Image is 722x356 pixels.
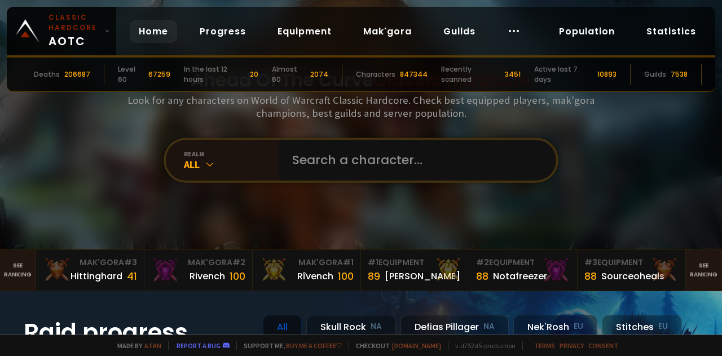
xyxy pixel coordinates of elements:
div: 206687 [64,69,90,80]
div: Stitches [602,315,682,339]
a: #3Equipment88Sourceoheals [578,250,686,291]
span: Classic Hardcore [373,67,531,93]
div: Rîvench [297,269,333,283]
div: Rivench [190,269,225,283]
a: Mak'gora [354,20,421,43]
a: Equipment [268,20,341,43]
span: # 3 [584,257,597,268]
div: 100 [230,269,245,284]
div: realm [184,150,279,158]
div: 20 [250,69,258,80]
div: Mak'Gora [43,257,137,269]
small: EU [658,321,668,332]
a: a fan [144,341,161,350]
small: Classic Hardcore [49,12,100,33]
div: 100 [338,269,354,284]
div: Sourceoheals [601,269,664,283]
a: Mak'Gora#2Rivench100 [144,250,253,291]
a: Mak'Gora#1Rîvench100 [253,250,361,291]
a: Population [550,20,624,43]
div: Active last 7 days [534,64,593,85]
span: # 1 [368,257,378,268]
span: Support me, [236,341,342,350]
a: Mak'Gora#3Hittinghard41 [36,250,144,291]
span: # 3 [124,257,137,268]
div: Equipment [476,257,570,269]
div: [PERSON_NAME] [385,269,460,283]
a: Buy me a coffee [286,341,342,350]
small: NA [483,321,495,332]
a: #2Equipment88Notafreezer [469,250,578,291]
a: Consent [588,341,618,350]
a: Seeranking [686,250,722,291]
small: NA [371,321,382,332]
div: Mak'Gora [259,257,354,269]
span: AOTC [49,12,100,50]
a: Privacy [560,341,584,350]
a: #1Equipment89[PERSON_NAME] [361,250,469,291]
div: 7538 [671,69,688,80]
a: Statistics [637,20,705,43]
span: # 2 [232,257,245,268]
span: # 1 [343,257,354,268]
a: Progress [191,20,255,43]
a: [DOMAIN_NAME] [392,341,441,350]
div: Equipment [584,257,679,269]
div: In the last 12 hours [184,64,245,85]
span: v. d752d5 - production [448,341,516,350]
span: # 2 [476,257,489,268]
div: All [263,315,302,339]
a: Guilds [434,20,485,43]
div: Deaths [34,69,60,80]
input: Search a character... [285,140,543,181]
div: Equipment [368,257,462,269]
div: Almost 60 [272,64,306,85]
div: Nek'Rosh [513,315,597,339]
h3: Look for any characters on World of Warcraft Classic Hardcore. Check best equipped players, mak'g... [123,94,599,120]
div: Guilds [644,69,666,80]
div: Level 60 [118,64,144,85]
div: 88 [476,269,488,284]
div: Characters [356,69,395,80]
div: 3451 [505,69,521,80]
div: 67259 [148,69,170,80]
span: Made by [111,341,161,350]
a: Home [130,20,177,43]
a: Report a bug [177,341,221,350]
div: 10893 [597,69,617,80]
div: 89 [368,269,380,284]
a: Classic HardcoreAOTC [7,7,116,55]
div: Defias Pillager [400,315,509,339]
small: EU [574,321,583,332]
div: 41 [127,269,137,284]
div: Notafreezer [493,269,547,283]
a: Terms [534,341,555,350]
div: 2074 [310,69,328,80]
div: Skull Rock [306,315,396,339]
span: Checkout [349,341,441,350]
div: All [184,158,279,171]
div: Mak'Gora [151,257,245,269]
div: Recently scanned [441,64,500,85]
div: 847344 [400,69,428,80]
div: 88 [584,269,597,284]
h1: Raid progress [24,315,249,350]
div: Hittinghard [71,269,122,283]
